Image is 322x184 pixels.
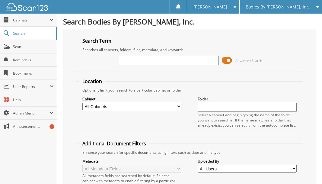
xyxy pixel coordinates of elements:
[79,88,300,93] div: Optionally limit your search to a particular cabinet or folder
[82,96,182,102] label: Cabinet
[13,18,49,23] span: Cabinets
[63,17,316,27] h1: Search Bodies By [PERSON_NAME], Inc.
[79,37,114,44] legend: Search Term
[13,124,54,129] span: Announcements
[79,150,300,155] div: Enhance your search for specific documents using filters such as date and file type.
[246,5,310,9] span: Bodies By [PERSON_NAME], Inc.
[79,140,149,147] legend: Additional Document Filters
[82,159,182,164] label: Metadata
[13,84,49,89] span: User Reports
[79,47,300,52] div: Searches all cabinets, folders, files, metadata, and keywords
[198,96,297,102] label: Folder
[6,3,51,11] img: scan123-logo-white.svg
[198,112,297,128] div: Select a cabinet and begin typing the name of the folder you want to search in. If the name match...
[13,44,54,49] span: Scan
[13,31,53,36] span: Search
[13,57,54,63] span: Reminders
[198,159,297,164] label: Uploaded By
[235,58,262,63] span: Advanced Search
[49,124,54,129] div: 1
[193,5,227,9] span: [PERSON_NAME]
[79,78,105,85] legend: Location
[13,111,49,116] span: Admin Menu
[13,97,54,102] span: Help
[13,71,54,76] span: Bookmarks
